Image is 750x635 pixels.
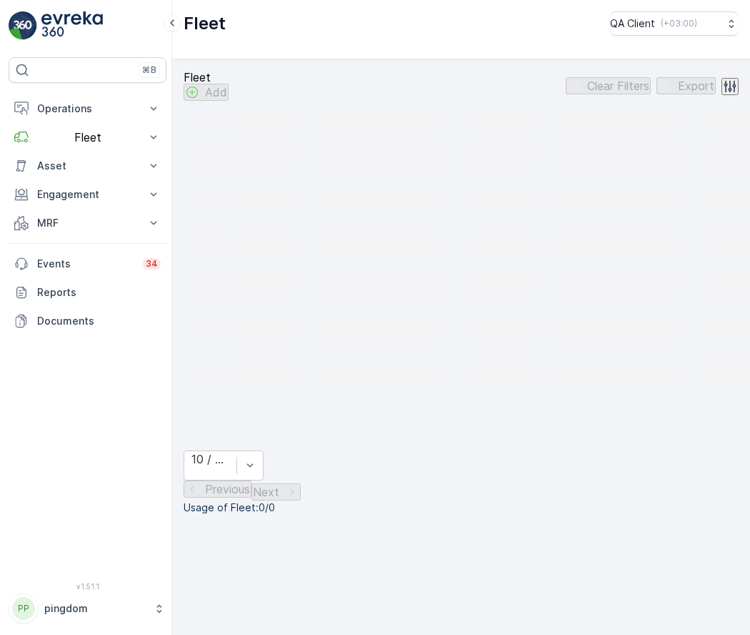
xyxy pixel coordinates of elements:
a: Reports [9,278,166,307]
p: QA Client [610,16,655,31]
p: Clear Filters [587,79,649,92]
p: Previous [205,483,250,496]
p: ( +03:00 ) [661,18,697,29]
button: Add [184,84,229,101]
button: Operations [9,94,166,123]
button: Previous [184,481,251,498]
p: Fleet [184,12,226,35]
div: PP [12,597,35,620]
a: Documents [9,307,166,335]
p: Export [678,79,714,92]
p: Usage of Fleet : 0/0 [184,501,739,515]
p: Asset [37,159,138,173]
button: Engagement [9,180,166,209]
p: Next [253,486,279,498]
p: Engagement [37,187,138,202]
p: Fleet [37,131,138,144]
span: v 1.51.1 [9,582,166,591]
button: PPpingdom [9,594,166,624]
p: Operations [37,102,138,116]
img: logo_light-DOdMpM7g.png [41,11,103,40]
p: Reports [37,285,161,300]
p: pingdom [44,601,146,616]
button: QA Client(+03:00) [610,11,739,36]
p: ⌘B [142,64,156,76]
img: logo [9,11,37,40]
div: 10 / Page [191,453,229,466]
p: 34 [146,258,158,270]
button: MRF [9,209,166,237]
button: Asset [9,152,166,180]
button: Export [656,77,716,94]
p: MRF [37,216,138,230]
a: Events34 [9,250,166,278]
p: Events [37,257,134,271]
button: Clear Filters [566,77,651,94]
button: Fleet [9,123,166,152]
p: Add [205,86,227,99]
p: Fleet [184,71,229,84]
button: Next [251,483,301,501]
p: Documents [37,314,161,328]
